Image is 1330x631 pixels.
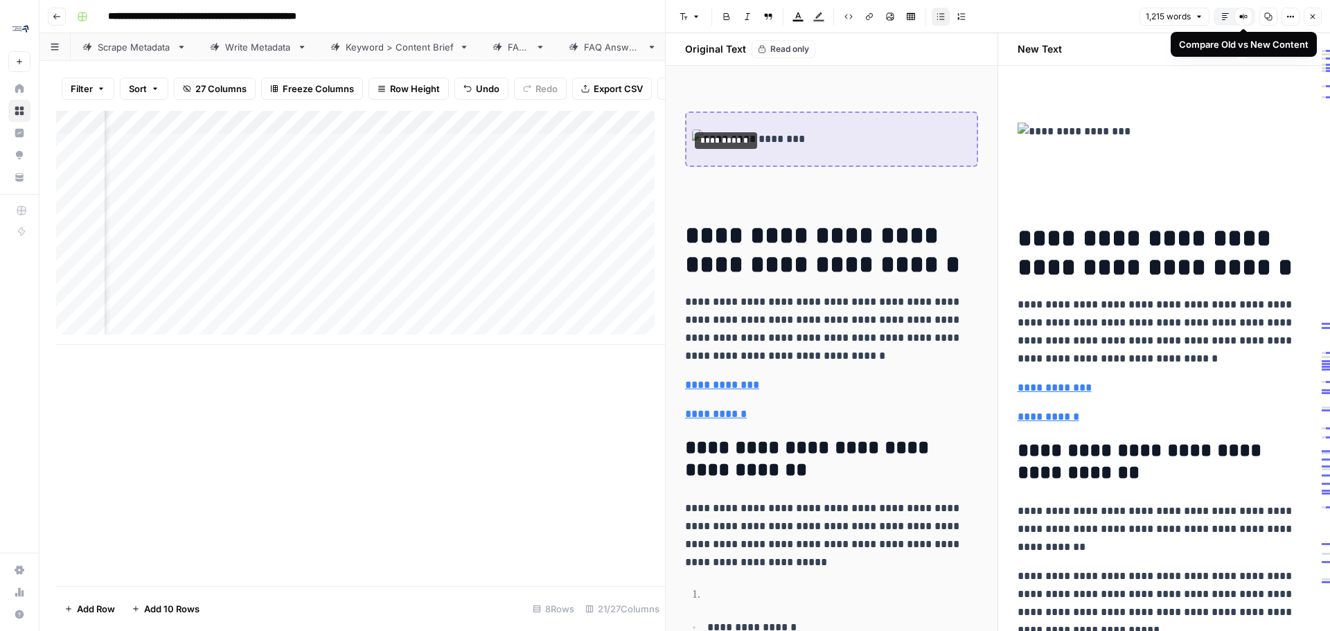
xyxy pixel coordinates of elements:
span: Sort [129,82,147,96]
div: 21/27 Columns [580,598,665,620]
h2: Original Text [677,42,746,56]
span: Add Row [77,602,115,616]
a: Usage [8,581,30,603]
button: Add 10 Rows [123,598,208,620]
div: Keyword > Content Brief [346,40,454,54]
a: Scrape Metadata [71,33,198,61]
button: Row Height [369,78,449,100]
button: Filter [62,78,114,100]
span: Export CSV [594,82,643,96]
button: Export CSV [572,78,652,100]
button: Sort [120,78,168,100]
a: Settings [8,559,30,581]
button: 1,215 words [1140,8,1209,26]
span: Row Height [390,82,440,96]
div: Write Metadata [225,40,292,54]
a: Home [8,78,30,100]
button: Workspace: Compound Growth [8,11,30,46]
span: 27 Columns [195,82,247,96]
span: Read only [770,43,809,55]
button: Redo [514,78,567,100]
a: Insights [8,122,30,144]
button: 27 Columns [174,78,256,100]
button: Accept All [1245,40,1311,58]
button: Undo [454,78,508,100]
button: Add Row [56,598,123,620]
div: FAQs [508,40,530,54]
span: Redo [535,82,558,96]
a: Your Data [8,166,30,188]
span: Accept All [1263,43,1304,55]
button: Help + Support [8,603,30,625]
img: Compound Growth Logo [8,16,33,41]
a: Write Metadata [198,33,319,61]
a: Opportunities [8,144,30,166]
div: FAQ Answers [584,40,641,54]
div: 8 Rows [527,598,580,620]
a: FAQs [481,33,557,61]
button: Freeze Columns [261,78,363,100]
a: Browse [8,100,30,122]
span: Filter [71,82,93,96]
span: 1,215 words [1146,10,1191,23]
span: Add 10 Rows [144,602,199,616]
a: FAQ Answers [557,33,668,61]
div: Scrape Metadata [98,40,171,54]
span: Freeze Columns [283,82,354,96]
a: Keyword > Content Brief [319,33,481,61]
button: Reject All [1177,40,1239,58]
span: Undo [476,82,499,96]
h2: New Text [1018,42,1062,56]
